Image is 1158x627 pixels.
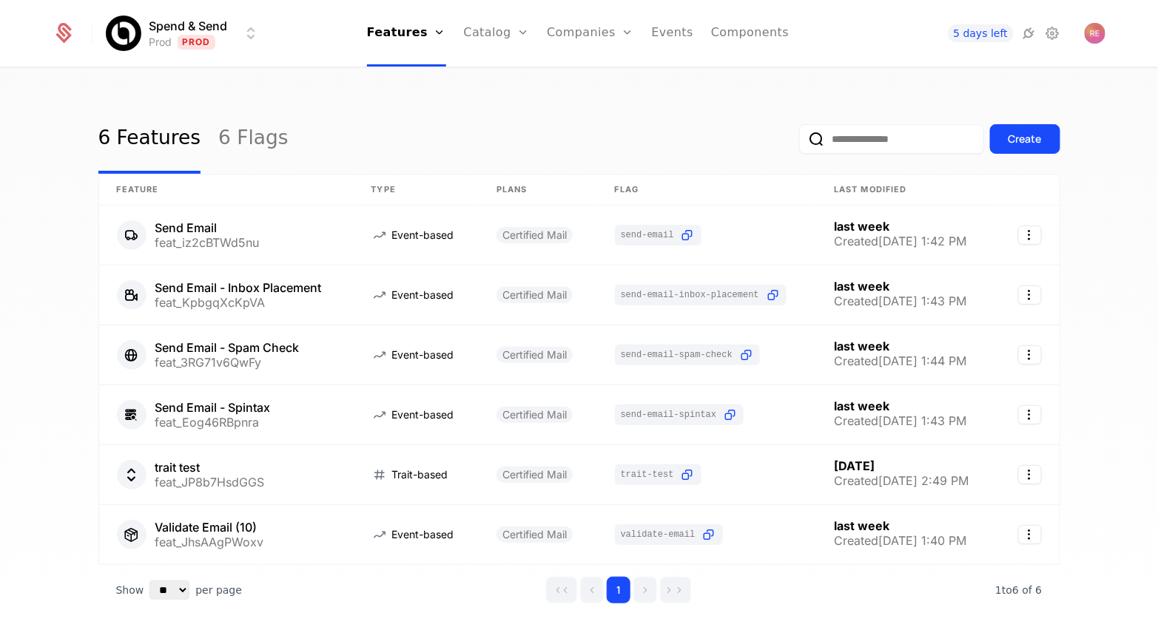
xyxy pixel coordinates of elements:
[633,577,657,603] button: Go to next page
[660,577,691,603] button: Go to last page
[195,583,242,597] span: per page
[354,174,479,206] th: Type
[106,16,141,51] img: Spend & Send
[98,104,201,174] a: 6 Features
[99,174,354,206] th: Feature
[178,35,215,50] span: Prod
[149,17,227,35] span: Spend & Send
[1018,405,1042,424] button: Select action
[580,577,604,603] button: Go to previous page
[1018,226,1042,245] button: Select action
[948,24,1014,42] a: 5 days left
[990,124,1060,154] button: Create
[149,35,172,50] div: Prod
[995,584,1035,596] span: 1 to 6 of
[607,577,630,603] button: Go to page 1
[546,577,577,603] button: Go to first page
[1009,132,1042,146] div: Create
[116,583,144,597] span: Show
[546,577,691,603] div: Page navigation
[1020,24,1037,42] a: Integrations
[479,174,597,206] th: Plans
[1018,345,1042,365] button: Select action
[149,580,189,600] select: Select page size
[98,565,1060,615] div: Table pagination
[816,174,996,206] th: Last Modified
[1018,465,1042,484] button: Select action
[995,584,1042,596] span: 6
[218,104,288,174] a: 6 Flags
[1043,24,1061,42] a: Settings
[1085,23,1105,44] img: ryan echternacht
[597,174,817,206] th: Flag
[1085,23,1105,44] button: Open user button
[1018,525,1042,544] button: Select action
[1018,285,1042,305] button: Select action
[110,17,260,50] button: Select environment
